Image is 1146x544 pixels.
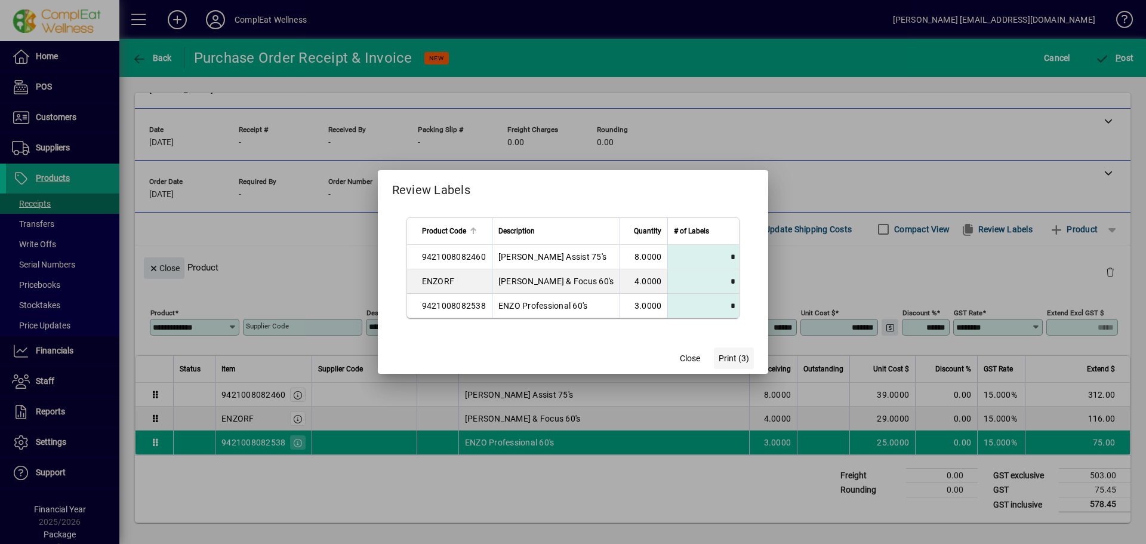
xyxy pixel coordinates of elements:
span: Product Code [422,225,466,238]
button: Close [671,348,709,369]
td: 9421008082460 [407,245,492,269]
button: Print (3) [714,348,754,369]
span: # of Labels [674,225,709,238]
td: 9421008082538 [407,294,492,318]
span: Description [498,225,535,238]
span: Close [680,352,700,365]
td: [PERSON_NAME] & Focus 60's [492,269,620,294]
div: Product Code [422,225,486,238]
td: 3.0000 [620,294,667,318]
span: Quantity [634,225,661,238]
h2: Review Labels [378,170,769,205]
td: [PERSON_NAME] Assist 75's [492,245,620,269]
td: 4.0000 [620,269,667,294]
td: 8.0000 [620,245,667,269]
td: ENZO Professional 60's [492,294,620,318]
td: ENZORF [407,269,492,294]
span: Print (3) [719,352,749,365]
